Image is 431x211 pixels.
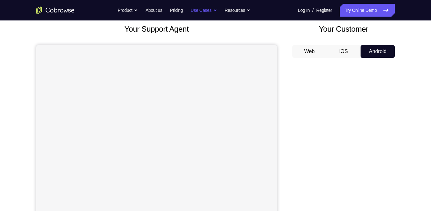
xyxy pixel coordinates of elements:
[292,45,327,58] button: Web
[36,23,277,35] h2: Your Support Agent
[36,6,75,14] a: Go to the home page
[170,4,183,17] a: Pricing
[191,4,217,17] button: Use Cases
[327,45,361,58] button: iOS
[340,4,395,17] a: Try Online Demo
[361,45,395,58] button: Android
[316,4,332,17] a: Register
[118,4,138,17] button: Product
[292,23,395,35] h2: Your Customer
[298,4,310,17] a: Log In
[145,4,162,17] a: About us
[312,6,313,14] span: /
[225,4,251,17] button: Resources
